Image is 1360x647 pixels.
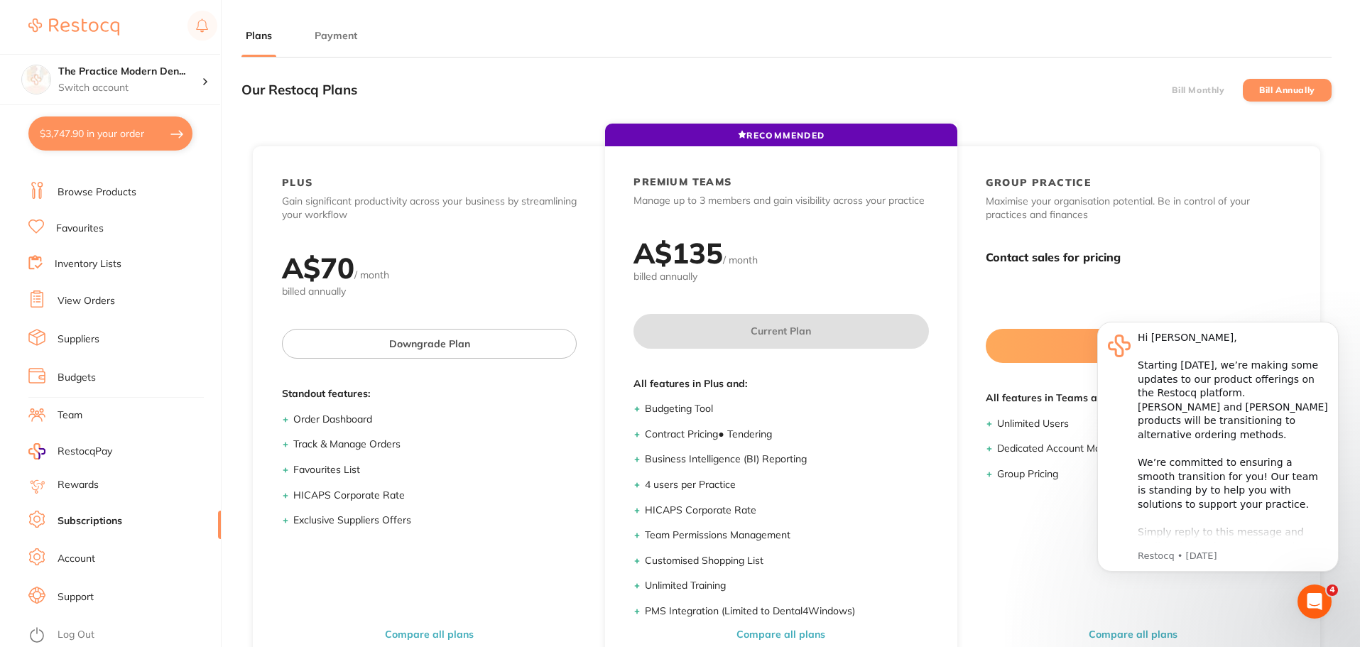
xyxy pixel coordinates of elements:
[282,387,577,401] span: Standout features:
[28,443,45,460] img: RestocqPay
[293,437,577,452] li: Track & Manage Orders
[58,478,99,492] a: Rewards
[738,130,825,141] span: RECOMMENDED
[997,417,1280,431] li: Unlimited Users
[645,554,928,568] li: Customised Shopping List
[1298,585,1332,619] iframe: Intercom live chat
[56,222,104,236] a: Favourites
[986,251,1280,264] h3: Contact sales for pricing
[293,489,577,503] li: HICAPS Corporate Rate
[241,82,357,98] h3: Our Restocq Plans
[633,235,723,271] h2: A$ 135
[381,628,478,641] button: Compare all plans
[354,268,389,281] span: / month
[1327,585,1338,596] span: 4
[986,329,1280,363] button: Contact Us
[645,504,928,518] li: HICAPS Corporate Rate
[58,590,94,604] a: Support
[58,332,99,347] a: Suppliers
[633,377,928,391] span: All features in Plus and:
[58,628,94,642] a: Log Out
[1076,300,1360,609] iframe: Intercom notifications message
[58,371,96,385] a: Budgets
[310,29,361,43] button: Payment
[28,18,119,36] img: Restocq Logo
[633,175,731,188] h2: PREMIUM TEAMS
[986,195,1280,222] p: Maximise your organisation potential. Be in control of your practices and finances
[293,463,577,477] li: Favourites List
[293,413,577,427] li: Order Dashboard
[633,194,928,208] p: Manage up to 3 members and gain visibility across your practice
[645,478,928,492] li: 4 users per Practice
[645,452,928,467] li: Business Intelligence (BI) Reporting
[986,176,1092,189] h2: GROUP PRACTICE
[58,65,202,79] h4: The Practice Modern Dentistry and Facial Aesthetics
[282,195,577,222] p: Gain significant productivity across your business by streamlining your workflow
[293,513,577,528] li: Exclusive Suppliers Offers
[62,249,252,262] p: Message from Restocq, sent 4d ago
[22,65,50,94] img: The Practice Modern Dentistry and Facial Aesthetics
[28,624,217,647] button: Log Out
[997,442,1280,456] li: Dedicated Account Manager
[282,176,313,189] h2: PLUS
[58,294,115,308] a: View Orders
[62,31,252,364] div: Hi [PERSON_NAME], ​ Starting [DATE], we’re making some updates to our product offerings on the Re...
[997,467,1280,482] li: Group Pricing
[55,257,121,271] a: Inventory Lists
[633,270,928,284] span: billed annually
[58,514,122,528] a: Subscriptions
[645,528,928,543] li: Team Permissions Management
[633,314,928,348] button: Current Plan
[645,579,928,593] li: Unlimited Training
[58,81,202,95] p: Switch account
[645,604,928,619] li: PMS Integration (Limited to Dental4Windows)
[645,428,928,442] li: Contract Pricing ● Tendering
[986,391,1280,406] span: All features in Teams and:
[58,552,95,566] a: Account
[1259,85,1315,95] label: Bill Annually
[282,329,577,359] button: Downgrade Plan
[28,116,192,151] button: $3,747.90 in your order
[1084,628,1182,641] button: Compare all plans
[58,185,136,200] a: Browse Products
[732,628,829,641] button: Compare all plans
[723,254,758,266] span: / month
[282,285,577,299] span: billed annually
[58,408,82,423] a: Team
[241,29,276,43] button: Plans
[645,402,928,416] li: Budgeting Tool
[28,443,112,460] a: RestocqPay
[58,445,112,459] span: RestocqPay
[28,11,119,43] a: Restocq Logo
[1172,85,1224,95] label: Bill Monthly
[282,250,354,286] h2: A$ 70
